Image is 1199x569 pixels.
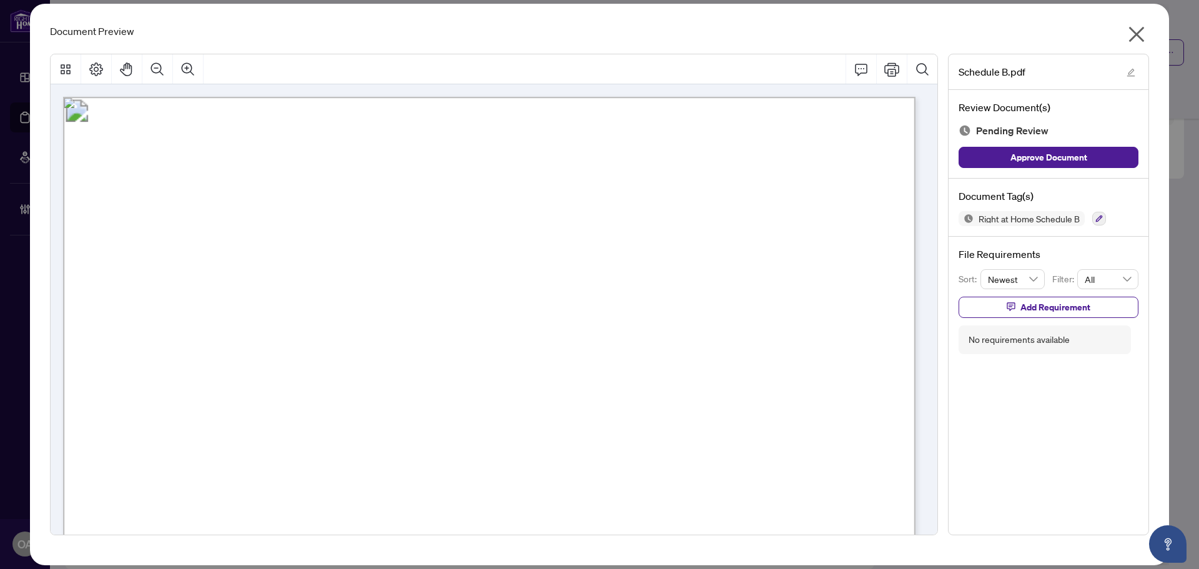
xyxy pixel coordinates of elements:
p: Sort: [959,272,980,286]
span: Pending Review [976,122,1049,139]
button: Add Requirement [959,297,1138,318]
span: Schedule B.pdf [959,64,1025,79]
h4: Review Document(s) [959,100,1138,115]
span: Newest [988,270,1038,289]
h4: Document Tag(s) [959,189,1138,204]
div: Document Preview [50,24,1149,39]
h4: File Requirements [959,247,1138,262]
span: close [1127,24,1147,44]
span: Right at Home Schedule B [974,214,1085,223]
img: Status Icon [959,211,974,226]
button: Open asap [1149,525,1187,563]
img: Document Status [959,124,971,137]
span: All [1085,270,1131,289]
div: No requirements available [969,333,1070,347]
span: Add Requirement [1020,297,1090,317]
span: edit [1127,68,1135,77]
p: Filter: [1052,272,1077,286]
button: Approve Document [959,147,1138,168]
span: Approve Document [1010,147,1087,167]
